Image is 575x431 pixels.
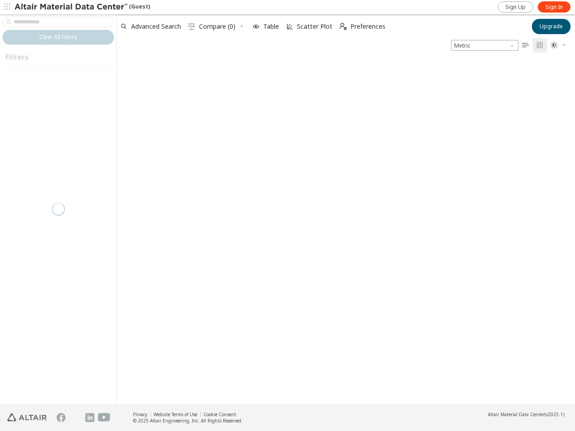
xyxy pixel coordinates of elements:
i:  [551,42,558,49]
div: © 2025 Altair Engineering, Inc. All Rights Reserved. [133,418,243,424]
img: Altair Engineering [7,413,47,422]
button: Theme [547,38,571,53]
a: Sign In [538,1,571,13]
span: Sign In [545,4,563,11]
div: (v2025.1) [488,411,564,418]
i:  [522,42,529,49]
div: Unit System [451,40,518,51]
i:  [188,23,195,30]
a: Website Terms of Use [154,411,197,418]
i:  [340,23,347,30]
button: Tile View [533,38,547,53]
span: Upgrade [540,23,563,30]
span: Table [263,23,279,30]
span: Metric [451,40,518,51]
span: Altair Material Data Center [488,411,544,418]
span: Preferences [350,23,385,30]
span: Advanced Search [131,23,181,30]
img: Altair Material Data Center [14,3,129,12]
button: Upgrade [532,19,571,34]
div: (Guest) [14,3,150,12]
button: Table View [518,38,533,53]
a: Privacy [133,411,147,418]
i:  [536,42,544,49]
a: Cookie Consent [203,411,236,418]
span: Sign Up [505,4,526,11]
span: Scatter Plot [297,23,332,30]
a: Sign Up [498,1,533,13]
span: Compare (0) [199,23,235,30]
